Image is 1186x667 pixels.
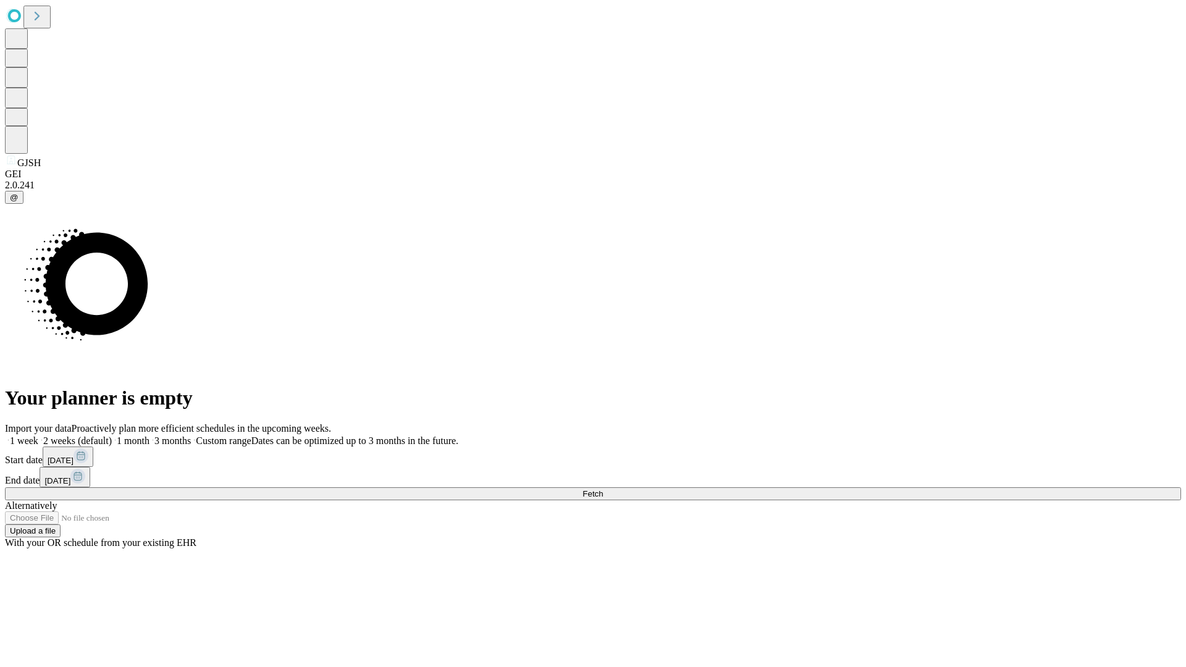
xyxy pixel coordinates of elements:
span: Custom range [196,435,251,446]
span: Dates can be optimized up to 3 months in the future. [251,435,458,446]
button: [DATE] [40,467,90,487]
span: Import your data [5,423,72,434]
span: 3 months [154,435,191,446]
span: @ [10,193,19,202]
div: 2.0.241 [5,180,1181,191]
span: GJSH [17,157,41,168]
span: Proactively plan more efficient schedules in the upcoming weeks. [72,423,331,434]
span: Alternatively [5,500,57,511]
button: [DATE] [43,447,93,467]
span: [DATE] [44,476,70,485]
div: Start date [5,447,1181,467]
span: 1 week [10,435,38,446]
button: @ [5,191,23,204]
span: 2 weeks (default) [43,435,112,446]
button: Upload a file [5,524,61,537]
div: GEI [5,169,1181,180]
span: With your OR schedule from your existing EHR [5,537,196,548]
div: End date [5,467,1181,487]
span: [DATE] [48,456,74,465]
h1: Your planner is empty [5,387,1181,409]
button: Fetch [5,487,1181,500]
span: Fetch [582,489,603,498]
span: 1 month [117,435,149,446]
